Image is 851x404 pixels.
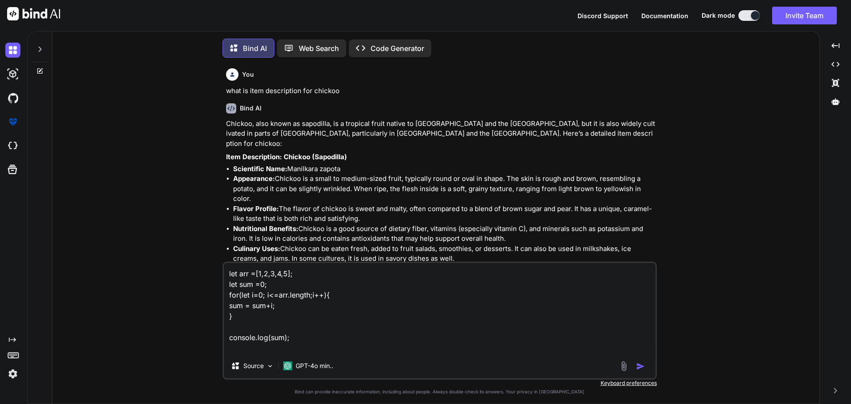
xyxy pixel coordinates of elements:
[636,362,645,371] img: icon
[578,11,628,20] button: Discord Support
[243,361,264,370] p: Source
[233,164,655,174] li: Manilkara zapota
[233,165,287,173] strong: Scientific Name:
[299,43,339,54] p: Web Search
[233,244,280,253] strong: Culinary Uses:
[702,11,735,20] span: Dark mode
[233,224,655,244] li: Chickoo is a good source of dietary fiber, vitamins (especially vitamin C), and minerals such as ...
[578,12,628,20] span: Discord Support
[619,361,629,371] img: attachment
[283,361,292,370] img: GPT-4o mini
[233,224,298,233] strong: Nutritional Benefits:
[5,138,20,153] img: cloudideIcon
[233,174,275,183] strong: Appearance:
[7,7,60,20] img: Bind AI
[5,90,20,106] img: githubDark
[223,380,657,387] p: Keyboard preferences
[641,11,688,20] button: Documentation
[243,43,267,54] p: Bind AI
[226,86,655,96] p: what is item description for chickoo
[226,153,347,161] strong: Item Description: Chickoo (Sapodilla)
[226,119,655,149] p: Chickoo, also known as sapodilla, is a tropical fruit native to [GEOGRAPHIC_DATA] and the [GEOGRA...
[266,362,274,370] img: Pick Models
[641,12,688,20] span: Documentation
[224,263,656,353] textarea: let arr =[1,2,3,4,5]; let sum =0; for(let i=0; i<=arr.length;i++){ sum = sum+i; } console.log(sum);
[5,67,20,82] img: darkAi-studio
[233,174,655,204] li: Chickoo is a small to medium-sized fruit, typically round or oval in shape. The skin is rough and...
[223,388,657,395] p: Bind can provide inaccurate information, including about people. Always double-check its answers....
[233,204,279,213] strong: Flavor Profile:
[772,7,837,24] button: Invite Team
[5,366,20,381] img: settings
[240,104,262,113] h6: Bind AI
[233,244,655,264] li: Chickoo can be eaten fresh, added to fruit salads, smoothies, or desserts. It can also be used in...
[242,70,254,79] h6: You
[296,361,333,370] p: GPT-4o min..
[5,43,20,58] img: darkChat
[233,204,655,224] li: The flavor of chickoo is sweet and malty, often compared to a blend of brown sugar and pear. It h...
[5,114,20,129] img: premium
[371,43,424,54] p: Code Generator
